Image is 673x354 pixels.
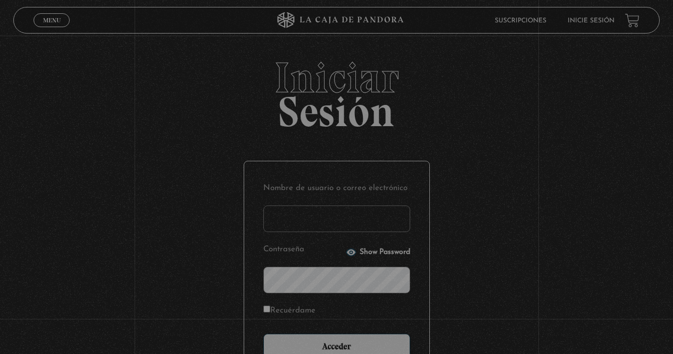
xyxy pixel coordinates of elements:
[43,17,61,23] span: Menu
[346,247,410,258] button: Show Password
[263,242,343,258] label: Contraseña
[625,13,639,28] a: View your shopping cart
[495,18,546,24] a: Suscripciones
[39,26,64,34] span: Cerrar
[568,18,614,24] a: Inicie sesión
[263,306,270,312] input: Recuérdame
[13,56,659,125] h2: Sesión
[263,180,410,197] label: Nombre de usuario o correo electrónico
[13,56,659,99] span: Iniciar
[360,249,410,256] span: Show Password
[263,303,315,319] label: Recuérdame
